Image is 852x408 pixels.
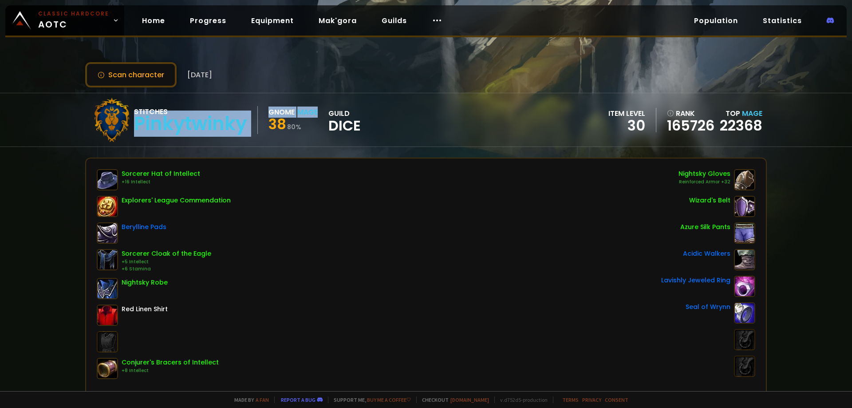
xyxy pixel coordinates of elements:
[734,222,755,244] img: item-7046
[97,278,118,299] img: item-4038
[328,396,411,403] span: Support me,
[97,249,118,270] img: item-9877
[605,396,628,403] a: Consent
[134,106,247,117] div: Stitches
[734,249,755,270] img: item-9454
[683,249,730,258] div: Acidic Walkers
[494,396,548,403] span: v. d752d5 - production
[122,169,200,178] div: Sorcerer Hat of Intellect
[678,169,730,178] div: Nightsky Gloves
[135,12,172,30] a: Home
[328,119,361,132] span: Dice
[416,396,489,403] span: Checkout
[85,62,177,87] button: Scan character
[720,108,762,119] div: Top
[122,222,166,232] div: Berylline Pads
[122,358,219,367] div: Conjurer's Bracers of Intellect
[661,276,730,285] div: Lavishly Jeweled Ring
[97,358,118,379] img: item-9846
[38,10,109,31] span: AOTC
[122,265,211,273] div: +6 Stamina
[187,69,212,80] span: [DATE]
[450,396,489,403] a: [DOMAIN_NAME]
[281,396,316,403] a: Report a bug
[244,12,301,30] a: Equipment
[608,108,645,119] div: item level
[562,396,579,403] a: Terms
[678,178,730,186] div: Reinforced Armor +32
[183,12,233,30] a: Progress
[734,276,755,297] img: item-1156
[122,249,211,258] div: Sorcerer Cloak of the Eagle
[734,302,755,324] img: item-2933
[680,222,730,232] div: Azure Silk Pants
[134,117,247,131] div: Pinkytwinky
[122,258,211,265] div: +5 Intellect
[122,305,168,314] div: Red Linen Shirt
[97,222,118,244] img: item-4197
[687,12,745,30] a: Population
[268,107,295,118] div: Gnome
[720,115,762,135] a: 22368
[328,108,361,132] div: guild
[229,396,269,403] span: Made by
[297,107,318,118] div: Mage
[122,278,168,287] div: Nightsky Robe
[97,196,118,217] img: item-7746
[734,169,755,190] img: item-4040
[97,305,118,326] img: item-2575
[667,108,714,119] div: rank
[256,396,269,403] a: a fan
[582,396,601,403] a: Privacy
[667,119,714,132] a: 165726
[734,196,755,217] img: item-4827
[122,196,231,205] div: Explorers' League Commendation
[38,10,109,18] small: Classic Hardcore
[122,178,200,186] div: +16 Intellect
[367,396,411,403] a: Buy me a coffee
[97,169,118,190] img: item-9878
[756,12,809,30] a: Statistics
[375,12,414,30] a: Guilds
[312,12,364,30] a: Mak'gora
[268,114,286,134] span: 38
[122,367,219,374] div: +8 Intellect
[5,5,124,36] a: Classic HardcoreAOTC
[686,302,730,312] div: Seal of Wrynn
[608,119,645,132] div: 30
[689,196,730,205] div: Wizard's Belt
[287,123,301,131] small: 80 %
[742,108,762,119] span: Mage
